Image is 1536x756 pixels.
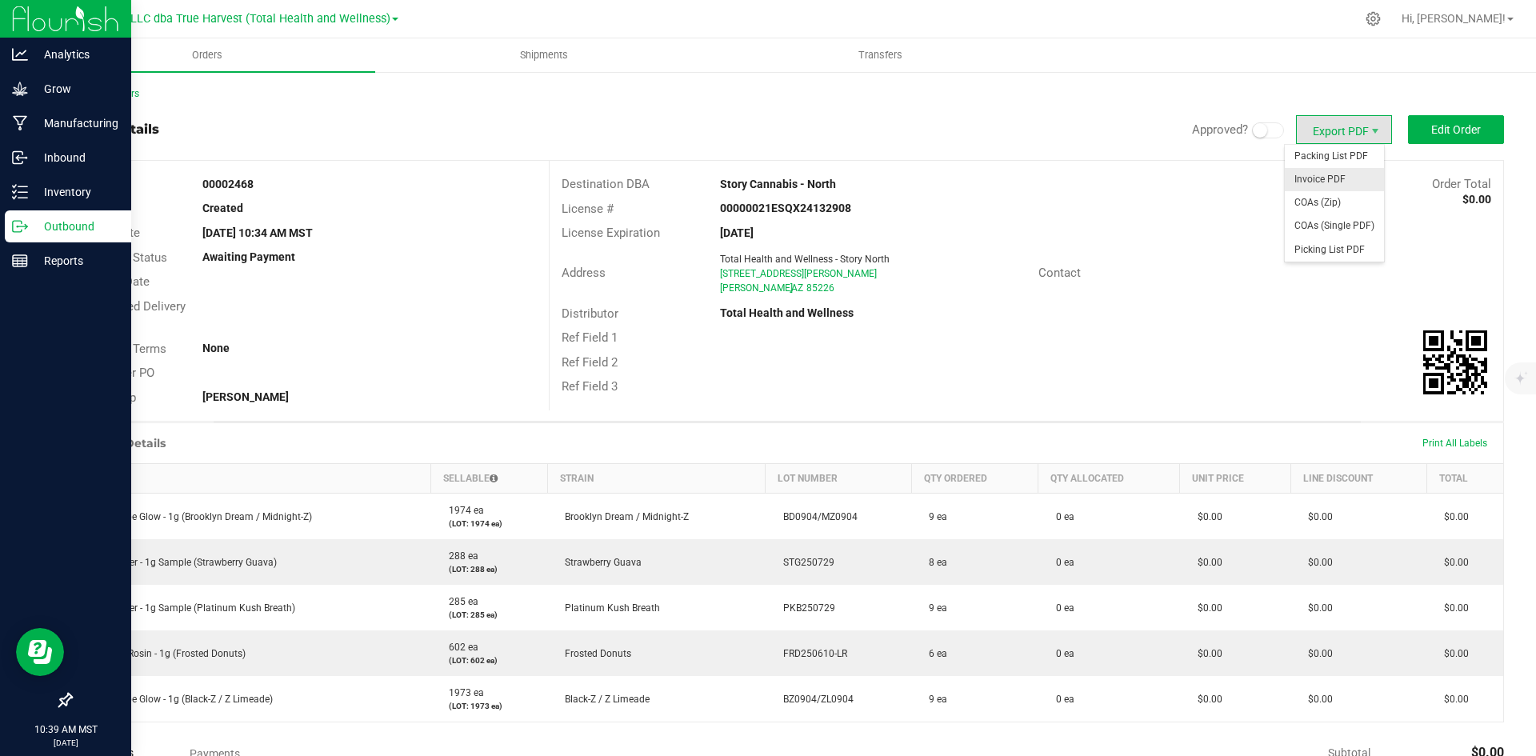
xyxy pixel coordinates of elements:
span: Contact [1038,266,1081,280]
span: $0.00 [1190,511,1222,522]
th: Line Discount [1290,464,1426,494]
span: PKB250729 [775,602,835,614]
span: Total Health and Wellness - Story North [720,254,890,265]
span: BD0904/MZ0904 [775,511,858,522]
iframe: Resource center [16,628,64,676]
span: BTQ - Vape Glow - 1g (Brooklyn Dream / Midnight-Z) [82,511,312,522]
span: SG - Flower - 1g Sample (Platinum Kush Breath) [82,602,295,614]
p: Reports [28,251,124,270]
span: 1973 ea [441,687,484,698]
span: Address [562,266,606,280]
span: $0.00 [1300,694,1333,705]
span: Approved? [1192,122,1248,137]
strong: $0.00 [1462,193,1491,206]
li: COAs (Zip) [1285,191,1384,214]
p: Outbound [28,217,124,236]
span: SG - Live Rosin - 1g (Frosted Donuts) [82,648,246,659]
th: Lot Number [766,464,912,494]
span: 0 ea [1048,694,1074,705]
p: (LOT: 602 ea) [441,654,538,666]
span: $0.00 [1436,557,1469,568]
span: Strawberry Guava [557,557,642,568]
span: Ref Field 1 [562,330,618,345]
span: Hi, [PERSON_NAME]! [1402,12,1506,25]
strong: [DATE] 10:34 AM MST [202,226,313,239]
span: [PERSON_NAME] [720,282,793,294]
inline-svg: Grow [12,81,28,97]
strong: [DATE] [720,226,754,239]
span: Frosted Donuts [557,648,631,659]
p: Inventory [28,182,124,202]
th: Item [72,464,431,494]
strong: Awaiting Payment [202,250,295,263]
p: Grow [28,79,124,98]
span: $0.00 [1436,694,1469,705]
span: $0.00 [1436,602,1469,614]
span: Requested Delivery Date [83,299,186,332]
strong: [PERSON_NAME] [202,390,289,403]
div: Manage settings [1363,11,1383,26]
span: $0.00 [1190,694,1222,705]
li: Export PDF [1296,115,1392,144]
p: Inbound [28,148,124,167]
li: Invoice PDF [1285,168,1384,191]
strong: None [202,342,230,354]
th: Unit Price [1180,464,1290,494]
inline-svg: Analytics [12,46,28,62]
span: 0 ea [1048,557,1074,568]
p: (LOT: 1973 ea) [441,700,538,712]
span: Edit Order [1431,123,1481,136]
span: $0.00 [1300,557,1333,568]
span: 0 ea [1048,602,1074,614]
span: SG - Flower - 1g Sample (Strawberry Guava) [82,557,277,568]
span: Distributor [562,306,618,321]
p: [DATE] [7,737,124,749]
button: Edit Order [1408,115,1504,144]
span: 85226 [806,282,834,294]
span: License Expiration [562,226,660,240]
span: 9 ea [921,602,947,614]
span: $0.00 [1190,557,1222,568]
span: Shipments [498,48,590,62]
span: Ref Field 2 [562,355,618,370]
inline-svg: Inbound [12,150,28,166]
strong: Story Cannabis - North [720,178,836,190]
th: Sellable [431,464,547,494]
a: Shipments [375,38,712,72]
strong: Total Health and Wellness [720,306,854,319]
th: Qty Ordered [911,464,1038,494]
span: License # [562,202,614,216]
inline-svg: Reports [12,253,28,269]
span: Brooklyn Dream / Midnight-Z [557,511,689,522]
inline-svg: Outbound [12,218,28,234]
img: Scan me! [1423,330,1487,394]
strong: 00002468 [202,178,254,190]
span: $0.00 [1190,648,1222,659]
span: Ref Field 3 [562,379,618,394]
li: Picking List PDF [1285,238,1384,262]
span: 9 ea [921,511,947,522]
span: STG250729 [775,557,834,568]
span: Orders [170,48,244,62]
span: [STREET_ADDRESS][PERSON_NAME] [720,268,877,279]
span: DXR FINANCE 4 LLC dba True Harvest (Total Health and Wellness) [46,12,390,26]
a: Transfers [712,38,1049,72]
li: Packing List PDF [1285,145,1384,168]
strong: Created [202,202,243,214]
span: 0 ea [1048,648,1074,659]
span: 602 ea [441,642,478,653]
span: $0.00 [1300,602,1333,614]
span: $0.00 [1190,602,1222,614]
p: Manufacturing [28,114,124,133]
span: 6 ea [921,648,947,659]
p: Analytics [28,45,124,64]
li: COAs (Single PDF) [1285,214,1384,238]
span: $0.00 [1300,648,1333,659]
span: , [790,282,791,294]
span: FRD250610-LR [775,648,847,659]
